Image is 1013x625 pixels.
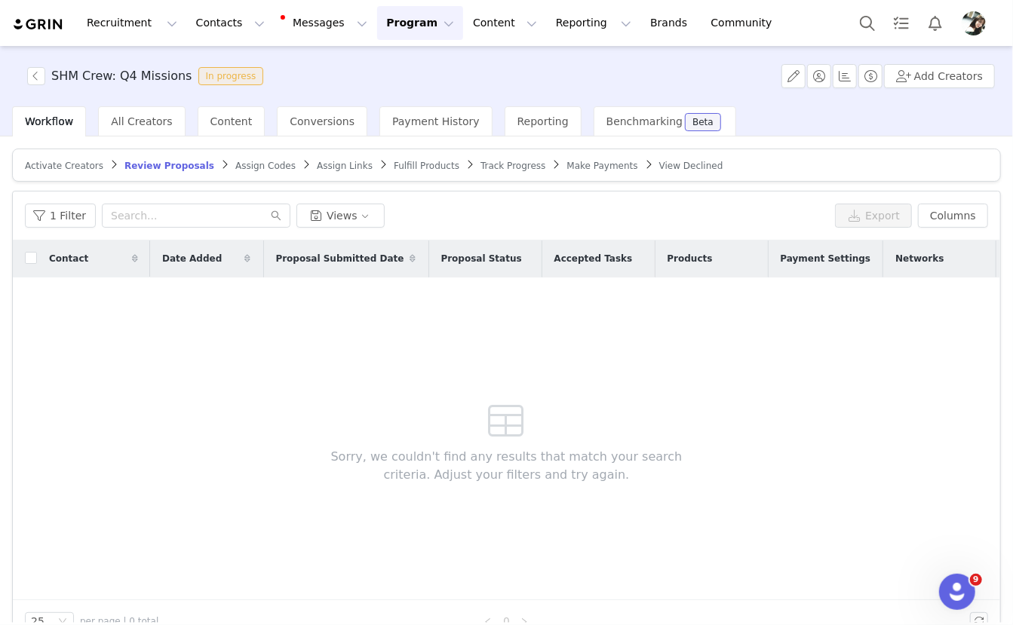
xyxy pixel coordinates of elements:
button: Reporting [547,6,640,40]
button: Profile [953,11,1001,35]
a: Brands [641,6,701,40]
i: icon: search [271,210,281,221]
img: d92d4012-97d5-49e5-9460-9fb142bbea75.jpg [962,11,986,35]
span: Payment History [392,115,480,127]
span: Products [668,252,713,265]
iframe: Intercom live chat [939,574,975,610]
span: Benchmarking [606,115,683,127]
span: Date Added [162,252,222,265]
button: Search [851,6,884,40]
span: Accepted Tasks [554,252,633,265]
button: Add Creators [884,64,995,88]
button: Recruitment [78,6,186,40]
h3: SHM Crew: Q4 Missions [51,67,192,85]
span: Payment Settings [781,252,871,265]
span: Activate Creators [25,161,103,171]
span: Track Progress [480,161,545,171]
button: 1 Filter [25,204,96,228]
span: Assign Codes [235,161,296,171]
span: Assign Links [317,161,373,171]
span: Make Payments [567,161,638,171]
input: Search... [102,204,290,228]
a: Tasks [885,6,918,40]
span: All Creators [111,115,172,127]
div: Beta [692,118,714,127]
span: Conversions [290,115,355,127]
a: Community [702,6,788,40]
button: Columns [918,204,988,228]
span: In progress [198,67,264,85]
span: Networks [895,252,944,265]
button: Contacts [187,6,274,40]
span: Review Proposals [124,161,214,171]
img: grin logo [12,17,65,32]
span: Reporting [517,115,569,127]
span: 9 [970,574,982,586]
button: Notifications [919,6,952,40]
span: Content [210,115,253,127]
button: Content [464,6,546,40]
span: View Declined [659,161,723,171]
span: Proposal Submitted Date [276,252,404,265]
span: Sorry, we couldn't find any results that match your search criteria. Adjust your filters and try ... [308,448,705,484]
span: Workflow [25,115,73,127]
button: Export [835,204,912,228]
button: Messages [275,6,376,40]
span: Fulfill Products [394,161,459,171]
button: Program [377,6,463,40]
span: Proposal Status [441,252,522,265]
button: Views [296,204,385,228]
span: Contact [49,252,88,265]
span: [object Object] [27,67,269,85]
